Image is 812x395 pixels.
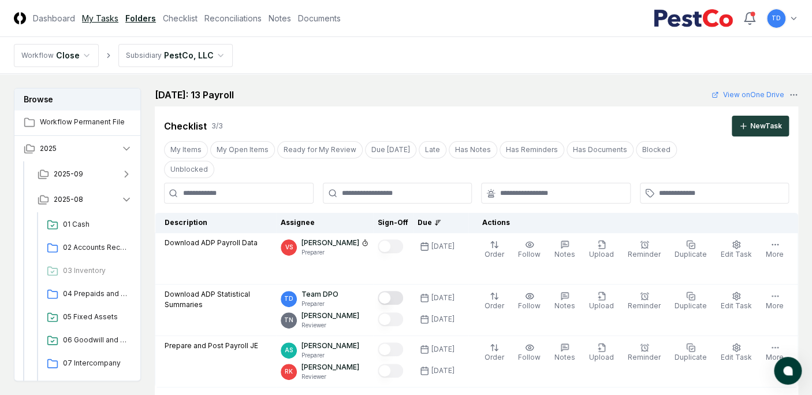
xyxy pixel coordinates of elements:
div: New Task [750,121,782,131]
button: Unblocked [164,161,214,178]
span: TN [284,316,293,324]
span: Reminder [628,250,661,259]
button: My Items [164,141,208,158]
p: Preparer [301,351,359,360]
div: 3 / 3 [211,121,223,131]
div: Workflow [21,50,54,61]
div: Actions [473,217,789,228]
p: Team DPO [301,289,338,300]
span: Duplicate [675,353,707,361]
button: Notes [552,341,578,365]
p: Preparer [301,248,368,257]
button: Edit Task [718,289,754,313]
button: Order [482,341,506,365]
span: Upload [589,301,614,310]
p: [PERSON_NAME] [301,311,359,321]
button: atlas-launcher [774,357,802,385]
nav: breadcrumb [14,44,233,67]
button: Mark complete [378,364,403,378]
span: 07 Intercompany [63,358,128,368]
a: 03 Inventory [42,261,132,282]
button: Duplicate [672,341,709,365]
button: Has Reminders [500,141,564,158]
a: 02 Accounts Receivable [42,238,132,259]
button: Upload [587,238,616,262]
p: [PERSON_NAME] [301,362,359,372]
p: Download ADP Payroll Data [165,238,258,248]
button: NewTask [732,116,789,136]
span: 05 Fixed Assets [63,312,128,322]
button: Late [419,141,446,158]
div: Due [418,217,464,228]
th: Assignee [276,213,373,233]
div: [DATE] [431,314,455,324]
div: [DATE] [431,344,455,355]
button: TD [766,8,787,29]
button: Upload [587,289,616,313]
h3: Browse [14,88,140,110]
button: Edit Task [718,238,754,262]
span: AS [285,346,293,355]
span: 06 Goodwill and Intangibles [63,335,128,345]
span: Reminder [628,353,661,361]
a: My Tasks [82,12,118,24]
img: PestCo logo [653,9,733,28]
span: RK [285,367,293,376]
span: Order [485,301,504,310]
a: View onOne Drive [712,90,784,100]
a: Checklist [163,12,198,24]
button: Reminder [625,289,663,313]
th: Description [155,213,277,233]
button: Ready for My Review [277,141,363,158]
span: Edit Task [721,250,752,259]
span: Order [485,250,504,259]
button: Upload [587,341,616,365]
span: Duplicate [675,250,707,259]
span: TD [772,14,781,23]
button: Follow [516,289,543,313]
a: Folders [125,12,156,24]
a: 04 Prepaids and OCA [42,284,132,305]
span: Follow [518,301,541,310]
button: 2025 [14,136,141,161]
div: [DATE] [431,241,455,252]
h2: [DATE]: 13 Payroll [155,88,234,102]
a: 05 Fixed Assets [42,307,132,328]
p: Download ADP Statistical Summaries [165,289,271,310]
span: TD [284,294,293,303]
a: 01 Cash [42,215,132,235]
div: [DATE] [431,366,455,376]
p: Preparer [301,300,338,308]
a: Documents [298,12,341,24]
button: More [763,238,786,262]
p: [PERSON_NAME] [301,238,359,248]
span: 2025-08 [54,194,83,205]
span: 2025 [40,143,57,154]
div: [DATE] [431,293,455,303]
a: Dashboard [33,12,75,24]
span: 01 Cash [63,219,128,230]
span: Edit Task [721,301,752,310]
span: Order [485,353,504,361]
button: Due Today [365,141,416,158]
button: Mark complete [378,312,403,326]
button: More [763,289,786,313]
button: Edit Task [718,341,754,365]
span: Workflow Permanent File [40,117,132,127]
img: Logo [14,12,26,24]
span: Upload [589,250,614,259]
button: Has Notes [449,141,497,158]
button: Mark complete [378,342,403,356]
a: Reconciliations [204,12,262,24]
button: Notes [552,289,578,313]
button: Order [482,289,506,313]
span: Notes [554,353,575,361]
span: 02 Accounts Receivable [63,242,128,253]
p: [PERSON_NAME] [301,341,359,351]
span: Upload [589,353,614,361]
button: My Open Items [210,141,275,158]
span: Duplicate [675,301,707,310]
button: Mark complete [378,239,403,253]
div: Subsidiary [126,50,162,61]
button: Reminder [625,341,663,365]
